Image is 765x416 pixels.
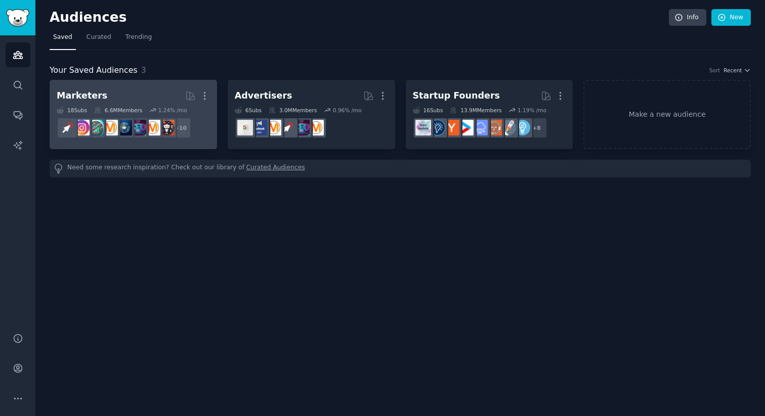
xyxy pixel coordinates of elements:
[60,120,75,135] img: PPC
[415,120,431,135] img: indiehackers
[50,10,669,26] h2: Audiences
[251,120,267,135] img: FacebookAds
[724,67,751,74] button: Recent
[74,120,90,135] img: InstagramMarketing
[50,64,138,77] span: Your Saved Audiences
[526,117,547,138] div: + 8
[308,120,324,135] img: marketing
[266,120,281,135] img: advertising
[444,120,459,135] img: ycombinator
[280,120,295,135] img: PPC
[159,120,175,135] img: socialmedia
[57,89,107,102] div: Marketers
[87,33,111,42] span: Curated
[235,107,262,114] div: 6 Sub s
[6,9,29,27] img: GummySearch logo
[711,9,751,26] a: New
[141,65,146,75] span: 3
[83,29,115,50] a: Curated
[125,33,152,42] span: Trending
[158,107,187,114] div: 1.24 % /mo
[50,160,751,177] div: Need some research inspiration? Check out our library of
[57,107,87,114] div: 18 Sub s
[53,33,72,42] span: Saved
[170,117,191,138] div: + 10
[235,89,292,102] div: Advertisers
[458,120,474,135] img: startup
[237,120,253,135] img: googleads
[50,29,76,50] a: Saved
[472,120,488,135] img: SaaS
[450,107,501,114] div: 13.9M Members
[131,120,146,135] img: SEO
[333,107,362,114] div: 0.96 % /mo
[88,120,104,135] img: Affiliatemarketing
[294,120,310,135] img: SEO
[724,67,742,74] span: Recent
[515,120,530,135] img: Entrepreneur
[413,89,500,102] div: Startup Founders
[583,80,751,149] a: Make a new audience
[413,107,443,114] div: 16 Sub s
[500,120,516,135] img: startups
[122,29,155,50] a: Trending
[486,120,502,135] img: EntrepreneurRideAlong
[94,107,142,114] div: 6.6M Members
[518,107,546,114] div: 1.19 % /mo
[246,163,305,174] a: Curated Audiences
[430,120,445,135] img: Entrepreneurship
[116,120,132,135] img: digital_marketing
[669,9,706,26] a: Info
[269,107,317,114] div: 3.0M Members
[228,80,395,149] a: Advertisers6Subs3.0MMembers0.96% /momarketingSEOPPCadvertisingFacebookAdsgoogleads
[406,80,573,149] a: Startup Founders16Subs13.9MMembers1.19% /mo+8EntrepreneurstartupsEntrepreneurRideAlongSaaSstartup...
[145,120,160,135] img: marketing
[50,80,217,149] a: Marketers18Subs6.6MMembers1.24% /mo+10socialmediamarketingSEOdigital_marketingDigitalMarketingAff...
[709,67,720,74] div: Sort
[102,120,118,135] img: DigitalMarketing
